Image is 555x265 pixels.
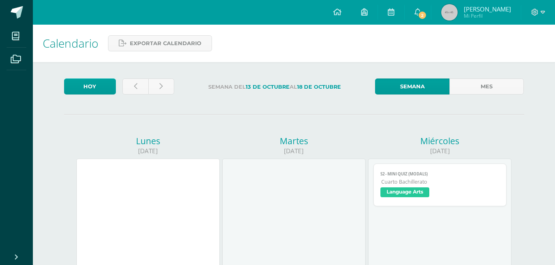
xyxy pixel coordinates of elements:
[464,5,511,13] span: [PERSON_NAME]
[375,78,449,94] a: Semana
[418,11,427,20] span: 2
[246,84,290,90] strong: 13 de Octubre
[43,35,98,51] span: Calendario
[64,78,116,94] a: Hoy
[76,135,220,147] div: Lunes
[381,178,500,185] span: Cuarto Bachillerato
[373,164,507,206] a: S2 - Mini Quiz (modals)Cuarto BachilleratoLanguage Arts
[222,147,366,155] div: [DATE]
[297,84,341,90] strong: 18 de Octubre
[368,147,511,155] div: [DATE]
[222,135,366,147] div: Martes
[181,78,368,95] label: Semana del al
[380,187,429,197] span: Language Arts
[108,35,212,51] a: Exportar calendario
[130,36,201,51] span: Exportar calendario
[441,4,458,21] img: 45x45
[464,12,511,19] span: Mi Perfil
[76,147,220,155] div: [DATE]
[449,78,524,94] a: Mes
[368,135,511,147] div: Miércoles
[380,171,500,177] span: S2 - Mini Quiz (modals)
